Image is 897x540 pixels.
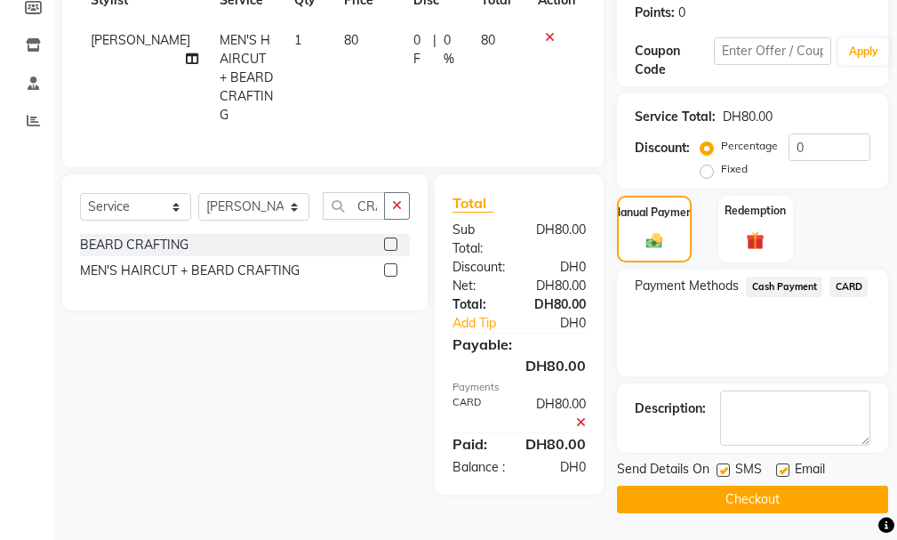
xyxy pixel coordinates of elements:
span: 0 % [444,31,460,69]
button: Checkout [617,486,888,513]
div: DH0 [519,258,599,277]
a: Add Tip [439,314,533,333]
div: 0 [678,4,685,22]
div: Sub Total: [439,221,519,258]
span: Send Details On [617,460,709,482]
label: Percentage [721,138,778,154]
div: BEARD CRAFTING [80,236,188,254]
div: Total: [439,295,519,314]
div: DH80.00 [519,277,599,295]
div: Service Total: [635,108,716,126]
span: 1 [294,32,301,48]
div: MEN'S HAIRCUT + BEARD CRAFTING [80,262,300,280]
div: DH0 [519,458,599,477]
div: Points: [635,4,675,22]
div: Discount: [439,258,519,277]
div: DH80.00 [519,395,599,432]
img: _cash.svg [641,231,668,250]
div: CARD [439,395,519,432]
div: DH80.00 [723,108,773,126]
div: Balance : [439,458,519,477]
div: DH80.00 [519,221,599,258]
span: | [433,31,436,69]
div: Description: [635,399,706,418]
div: Discount: [635,139,690,157]
label: Manual Payment [612,205,697,221]
div: DH80.00 [512,433,599,455]
span: MEN'S HAIRCUT + BEARD CRAFTING [220,32,273,123]
span: 80 [344,32,358,48]
span: 80 [481,32,495,48]
span: SMS [735,460,762,482]
button: Apply [838,38,889,65]
div: DH80.00 [439,355,599,376]
div: Payments [453,380,586,395]
input: Search or Scan [323,192,385,220]
input: Enter Offer / Coupon Code [714,37,831,65]
span: Email [795,460,825,482]
span: 0 F [413,31,427,69]
div: DH0 [533,314,599,333]
span: Total [453,194,493,213]
div: Coupon Code [635,42,713,79]
div: Net: [439,277,519,295]
span: CARD [829,277,868,297]
span: Cash Payment [746,277,822,297]
div: DH80.00 [519,295,599,314]
div: Paid: [439,433,512,455]
span: [PERSON_NAME] [91,32,190,48]
label: Fixed [721,161,748,177]
span: Payment Methods [635,277,739,295]
label: Redemption [725,203,786,219]
img: _gift.svg [741,230,770,252]
div: Payable: [439,334,599,355]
